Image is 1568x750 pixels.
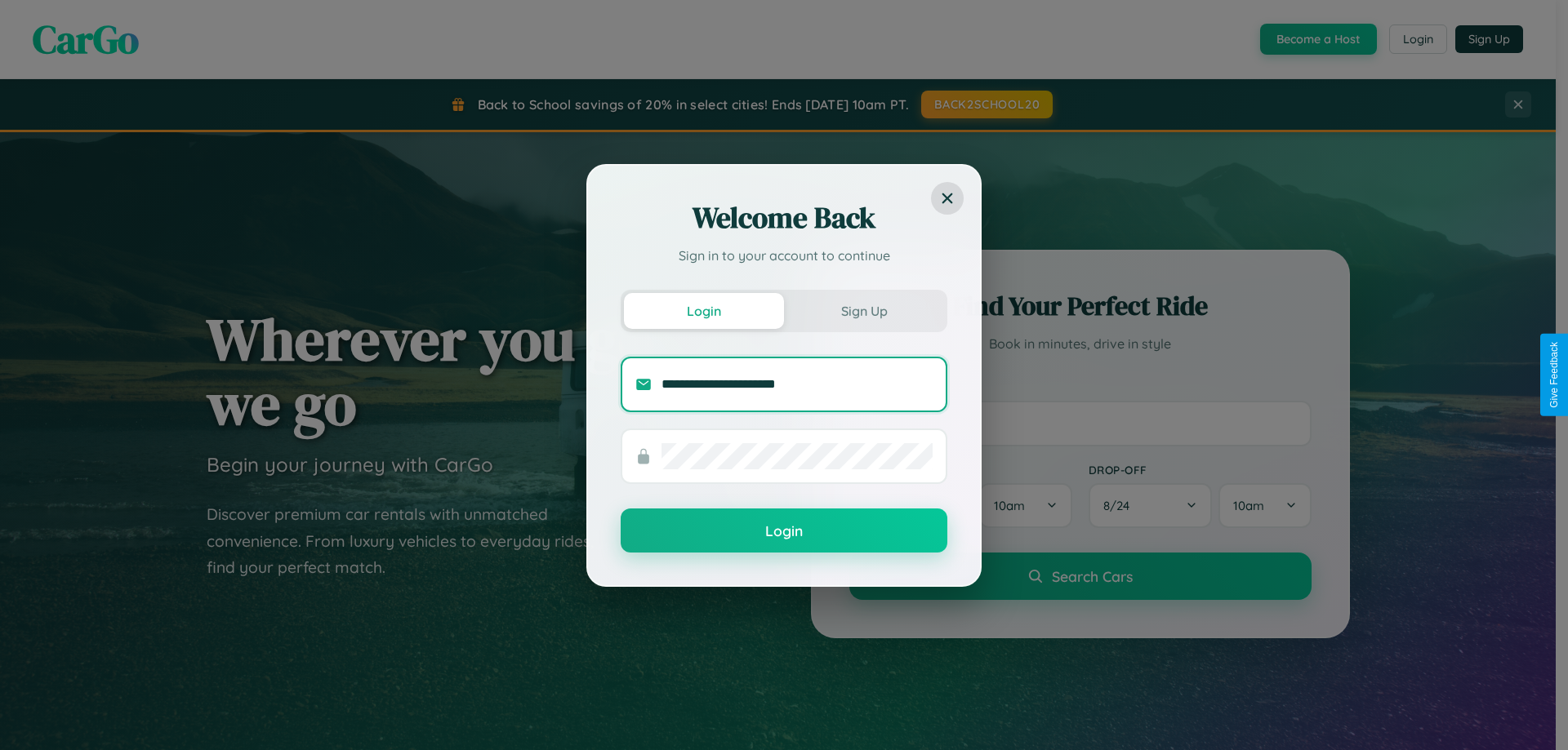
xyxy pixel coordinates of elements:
[621,508,947,553] button: Login
[1548,342,1560,408] div: Give Feedback
[621,198,947,237] h2: Welcome Back
[621,246,947,265] p: Sign in to your account to continue
[624,293,784,329] button: Login
[784,293,944,329] button: Sign Up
